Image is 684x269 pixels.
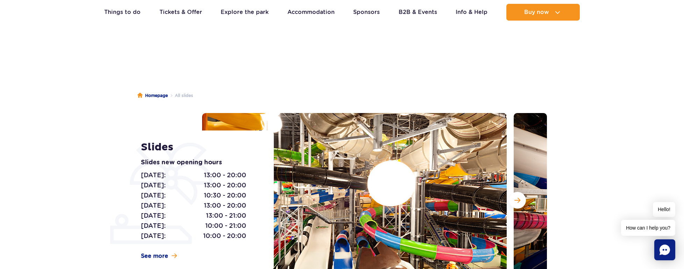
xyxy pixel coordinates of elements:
[141,252,177,260] a: See more
[204,180,246,190] span: 13:00 - 20:00
[141,231,166,241] span: [DATE]:
[204,170,246,180] span: 13:00 - 20:00
[287,4,335,21] a: Accommodation
[204,190,246,200] span: 10:30 - 20:00
[399,4,437,21] a: B2B & Events
[159,4,202,21] a: Tickets & Offer
[141,170,166,180] span: [DATE]:
[456,4,487,21] a: Info & Help
[203,231,246,241] span: 10:00 - 20:00
[141,141,258,154] h1: Slides
[141,158,258,167] p: Slides new opening hours
[509,192,526,209] button: Next slide
[353,4,380,21] a: Sponsors
[654,239,675,260] div: Chat
[205,221,246,231] span: 10:00 - 21:00
[653,202,675,217] span: Hello!
[141,221,166,231] span: [DATE]:
[204,201,246,210] span: 13:00 - 20:00
[141,190,166,200] span: [DATE]:
[621,220,675,236] span: How can I help you?
[141,211,166,221] span: [DATE]:
[137,92,168,99] a: Homepage
[206,211,246,221] span: 13:00 - 21:00
[168,92,193,99] li: All slides
[104,4,141,21] a: Things to do
[141,252,168,260] span: See more
[141,201,166,210] span: [DATE]:
[221,4,269,21] a: Explore the park
[524,9,549,15] span: Buy now
[141,180,166,190] span: [DATE]:
[506,4,580,21] button: Buy now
